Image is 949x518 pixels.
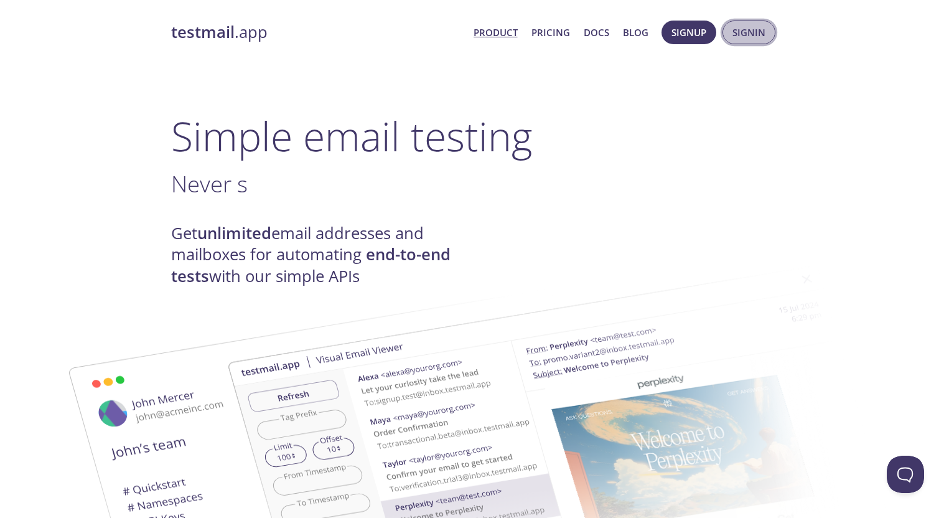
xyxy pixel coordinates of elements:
button: Signup [661,21,716,44]
strong: unlimited [197,222,271,244]
h4: Get email addresses and mailboxes for automating with our simple APIs [171,223,475,287]
a: Product [474,24,518,40]
a: Docs [584,24,609,40]
a: testmail.app [171,22,464,43]
span: Signup [671,24,706,40]
strong: end-to-end tests [171,243,451,286]
a: Pricing [531,24,570,40]
button: Signin [722,21,775,44]
a: Blog [623,24,648,40]
iframe: Help Scout Beacon - Open [887,456,924,493]
span: Never s [171,168,248,199]
strong: testmail [171,21,235,43]
h1: Simple email testing [171,112,778,160]
span: Signin [732,24,765,40]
